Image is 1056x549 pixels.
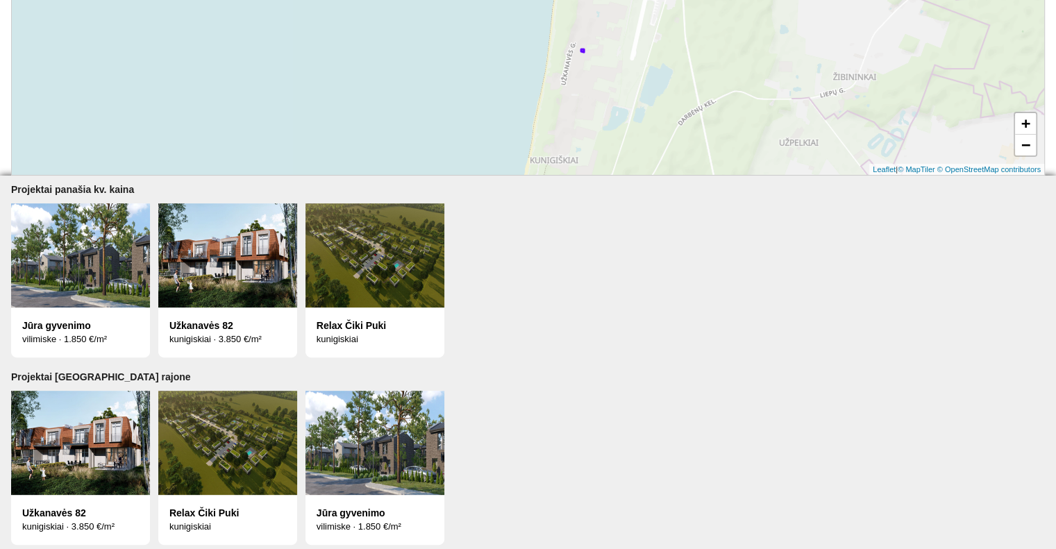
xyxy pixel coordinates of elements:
[169,520,286,534] div: kunigiskiai
[317,332,433,346] div: kunigiskiai
[158,521,305,532] a: Relax Čiki Puki kunigiskiai
[305,521,450,532] a: Jūra gyvenimo vilimiske · 1.850 €/m²
[158,333,305,344] a: Užkanavės 82 kunigiskiai · 3.850 €/m²
[22,520,139,534] div: kunigiskiai · 3.850 €/m²
[158,203,297,307] img: snZobuCJw3Brcwwke1K8.jpg
[305,333,450,344] a: Relax Čiki Puki kunigiskiai
[898,165,935,174] a: © MapTiler
[11,333,158,344] a: Jūra gyvenimo vilimiske · 1.850 €/m²
[317,319,433,332] div: Relax Čiki Puki
[22,332,139,346] div: vilimiske · 1.850 €/m²
[1015,113,1036,135] a: Zoom in
[937,165,1041,174] a: © OpenStreetMap contributors
[317,520,433,534] div: vilimiske · 1.850 €/m²
[869,164,1044,176] div: |
[158,391,297,495] img: tiHrSGXVN4LpKcUkc81C.jpg
[169,506,286,520] div: Relax Čiki Puki
[305,391,444,495] img: U1MtsADD2b.jpg
[169,319,286,332] div: Užkanavės 82
[11,521,158,532] a: Užkanavės 82 kunigiskiai · 3.850 €/m²
[22,506,139,520] div: Užkanavės 82
[873,165,896,174] a: Leaflet
[11,391,150,495] img: snZobuCJw3Brcwwke1K8.jpg
[11,203,150,307] img: U1MtsADD2b.jpg
[305,203,444,307] img: tiHrSGXVN4LpKcUkc81C.jpg
[317,506,433,520] div: Jūra gyvenimo
[1015,135,1036,155] a: Zoom out
[22,319,139,332] div: Jūra gyvenimo
[169,332,286,346] div: kunigiskiai · 3.850 €/m²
